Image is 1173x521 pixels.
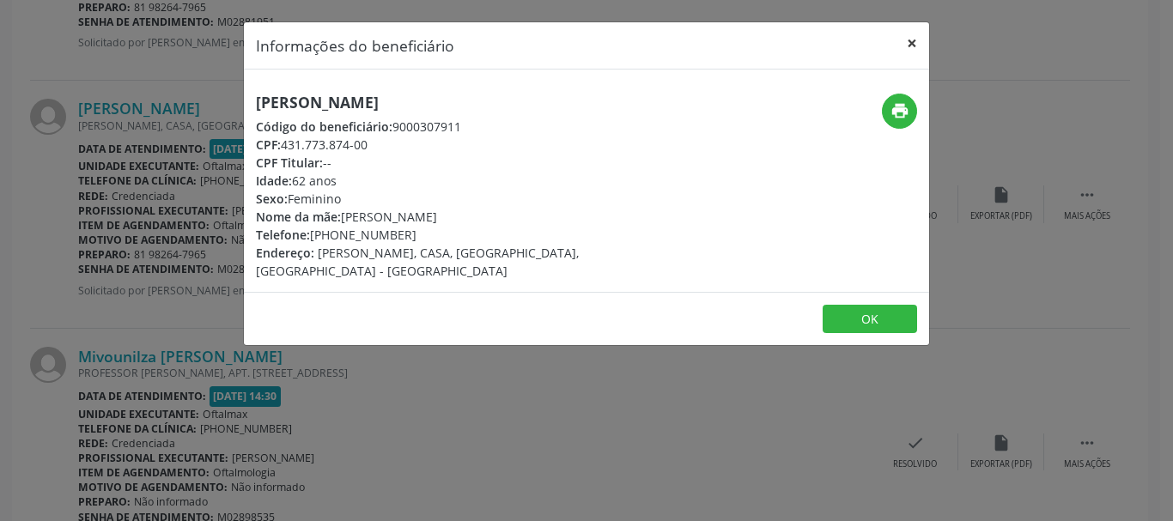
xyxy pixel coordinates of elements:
h5: [PERSON_NAME] [256,94,689,112]
span: Sexo: [256,191,288,207]
span: [PERSON_NAME], CASA, [GEOGRAPHIC_DATA], [GEOGRAPHIC_DATA] - [GEOGRAPHIC_DATA] [256,245,579,279]
span: Idade: [256,173,292,189]
div: 62 anos [256,172,689,190]
div: -- [256,154,689,172]
i: print [890,101,909,120]
span: Endereço: [256,245,314,261]
div: 431.773.874-00 [256,136,689,154]
span: CPF Titular: [256,154,323,171]
span: Código do beneficiário: [256,118,392,135]
button: Close [895,22,929,64]
div: Feminino [256,190,689,208]
h5: Informações do beneficiário [256,34,454,57]
div: 9000307911 [256,118,689,136]
span: CPF: [256,136,281,153]
span: Nome da mãe: [256,209,341,225]
button: print [882,94,917,129]
div: [PERSON_NAME] [256,208,689,226]
button: OK [823,305,917,334]
div: [PHONE_NUMBER] [256,226,689,244]
span: Telefone: [256,227,310,243]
